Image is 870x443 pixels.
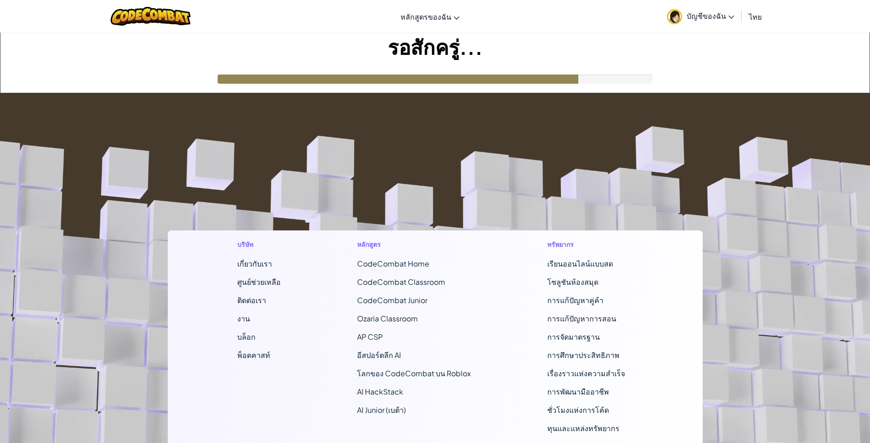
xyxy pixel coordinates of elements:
a: เรื่องราวแห่งความสำเร็จ [547,368,625,378]
img: CodeCombat logo [111,7,191,26]
a: AI Junior (เบต้า) [357,405,406,415]
a: AI HackStack [357,387,403,396]
span: ไทย [749,12,762,21]
a: Ozaria Classroom [357,314,418,323]
img: avatar [667,9,682,24]
a: การแก้ปัญหาคู่ค้า [547,295,603,305]
span: ติดต่อเรา [237,295,266,305]
span: CodeCombat Home [357,259,429,268]
a: ทุนและแหล่งทรัพยากร [547,423,619,433]
a: โลกของ CodeCombat บน Roblox [357,368,471,378]
a: อีสปอร์ตลีก AI [357,350,401,360]
span: หลักสูตรของฉัน [400,12,451,21]
h1: หลักสูตร [357,240,471,249]
a: ศูนย์ช่วยเหลือ [237,277,281,287]
a: เรียนออนไลน์แบบสด [547,259,613,268]
a: การแก้ปัญหาการสอน [547,314,616,323]
h1: บริษัท [237,240,281,249]
a: การจัดมาตรฐาน [547,332,600,342]
a: การศึกษาประสิทธิภาพ [547,350,619,360]
a: AP CSP [357,332,383,342]
a: ไทย [744,4,766,29]
a: หลักสูตรของฉัน [396,4,464,29]
a: CodeCombat Classroom [357,277,445,287]
a: CodeCombat Junior [357,295,427,305]
a: งาน [237,314,250,323]
span: บัญชีของฉัน [687,11,734,21]
a: บล็อก [237,332,256,342]
h1: ทรัพยากร [547,240,633,249]
a: โซลูชันห้องสมุด [547,277,598,287]
a: บัญชีของฉัน [662,2,739,31]
a: เกี่ยวกับเรา [237,259,272,268]
h1: รอสักครู่... [0,32,870,61]
a: ชั่วโมงแห่งการโค้ด [547,405,609,415]
a: พ็อดคาสท์ [237,350,270,360]
a: การพัฒนามืออาชีพ [547,387,609,396]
